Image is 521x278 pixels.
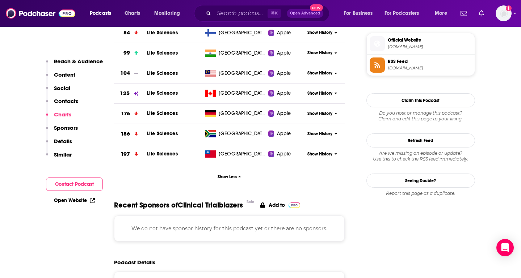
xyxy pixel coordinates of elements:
[147,110,178,116] a: Life Sciences
[289,202,301,208] img: Pro Logo
[46,98,78,111] button: Contacts
[305,30,340,36] button: Show History
[123,49,130,57] h3: 99
[307,30,332,36] span: Show History
[6,7,75,20] img: Podchaser - Follow, Share and Rate Podcasts
[269,202,285,208] p: Add to
[114,84,147,103] a: 125
[147,131,178,137] a: Life Sciences
[219,50,266,57] span: India
[268,70,305,77] a: Apple
[54,71,75,78] p: Content
[114,144,147,164] a: 197
[339,8,382,19] button: open menu
[46,111,71,124] button: Charts
[268,150,305,158] a: Apple
[307,111,332,117] span: Show History
[202,130,268,137] a: [GEOGRAPHIC_DATA]
[307,131,332,137] span: Show History
[277,110,291,117] span: Apple
[496,5,512,21] button: Show profile menu
[147,151,178,157] a: Life Sciences
[114,104,147,124] a: 176
[388,44,472,50] span: clinical-trialblazers.simplecast.com
[388,58,472,65] span: RSS Feed
[123,224,336,232] p: We do not have sponsor history for this podcast yet or there are no sponsors.
[366,191,475,196] div: Report this page as a duplicate.
[123,29,130,37] h3: 84
[310,4,323,11] span: New
[46,124,78,138] button: Sponsors
[287,9,323,18] button: Open AdvancedNew
[114,124,147,144] a: 186
[305,131,340,137] button: Show History
[214,8,268,19] input: Search podcasts, credits, & more...
[366,174,475,188] a: Seeing Double?
[218,174,241,179] span: Show Less
[46,178,103,191] button: Contact Podcast
[54,111,71,118] p: Charts
[54,138,72,145] p: Details
[476,7,487,20] a: Show notifications dropdown
[496,239,514,256] div: Open Intercom Messenger
[268,50,305,57] a: Apple
[147,90,178,96] a: Life Sciences
[85,8,121,19] button: open menu
[202,150,268,158] a: [GEOGRAPHIC_DATA], [GEOGRAPHIC_DATA]
[388,65,472,71] span: feeds.simplecast.com
[219,130,266,137] span: South Africa
[114,259,155,266] h2: Podcast Details
[496,5,512,21] span: Logged in as wondermedianetwork
[370,57,472,73] a: RSS Feed[DOMAIN_NAME]
[260,201,301,210] a: Add to
[307,151,332,157] span: Show History
[114,170,345,183] button: Show Less
[46,58,103,71] button: Reach & Audience
[120,8,144,19] a: Charts
[125,8,140,18] span: Charts
[370,36,472,51] a: Official Website[DOMAIN_NAME]
[121,130,130,138] h3: 186
[219,150,266,158] span: Taiwan, Province of China
[121,110,130,118] h3: 176
[366,150,475,162] div: Are we missing an episode or update? Use this to check the RSS feed immediately.
[54,85,70,91] p: Social
[305,50,340,56] button: Show History
[54,124,78,131] p: Sponsors
[366,110,475,122] div: Claim and edit this page to your liking.
[366,93,475,107] button: Claim This Podcast
[305,111,340,117] button: Show History
[46,85,70,98] button: Social
[147,30,178,36] a: Life Sciences
[305,70,340,76] button: Show History
[46,71,75,85] button: Content
[366,110,475,116] span: Do you host or manage this podcast?
[120,69,130,77] h3: 104
[120,89,129,98] h3: 125
[305,90,340,97] button: Show History
[268,9,281,18] span: ⌘ K
[54,197,95,204] a: Open Website
[307,70,332,76] span: Show History
[54,98,78,104] p: Contacts
[202,70,268,77] a: [GEOGRAPHIC_DATA]
[149,8,189,19] button: open menu
[277,150,291,158] span: Apple
[496,5,512,21] img: User Profile
[385,8,419,18] span: For Podcasters
[114,23,147,43] a: 84
[147,70,178,76] span: Life Sciences
[435,8,447,18] span: More
[147,50,178,56] span: Life Sciences
[202,90,268,97] a: [GEOGRAPHIC_DATA]
[247,200,255,204] div: Beta
[114,43,147,63] a: 99
[268,90,305,97] a: Apple
[277,50,291,57] span: Apple
[121,150,130,158] h3: 197
[458,7,470,20] a: Show notifications dropdown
